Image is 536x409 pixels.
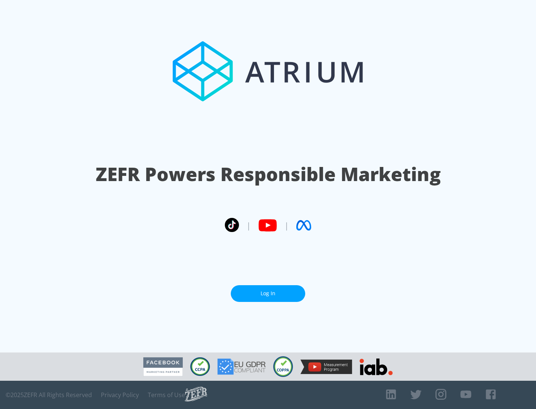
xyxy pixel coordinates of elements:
img: Facebook Marketing Partner [143,357,183,376]
span: | [246,220,251,231]
img: COPPA Compliant [273,356,293,377]
img: GDPR Compliant [217,358,266,375]
span: © 2025 ZEFR All Rights Reserved [6,391,92,399]
img: YouTube Measurement Program [300,360,352,374]
img: CCPA Compliant [190,357,210,376]
img: IAB [360,358,393,375]
a: Privacy Policy [101,391,139,399]
a: Log In [231,285,305,302]
h1: ZEFR Powers Responsible Marketing [96,161,441,187]
span: | [284,220,289,231]
a: Terms of Use [148,391,185,399]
